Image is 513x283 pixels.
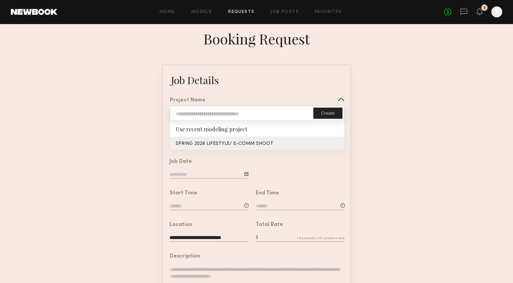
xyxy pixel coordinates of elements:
a: S [491,6,502,17]
div: Job Details [171,73,219,87]
button: Create [313,108,342,119]
div: Start Time [170,191,197,196]
div: End Time [256,191,279,196]
a: Job Posts [271,10,299,14]
div: Project Name [170,98,205,103]
div: SPRING 2026 LIFESTYLE/ E-COMM SHOOT [170,137,344,150]
a: Home [160,10,175,14]
a: Favorites [315,10,342,14]
div: Job Date [170,159,192,165]
div: 3 [484,6,486,10]
a: Models [191,10,212,14]
div: Total Rate [256,222,283,228]
div: Location [170,222,192,228]
div: Booking Request [203,29,310,48]
div: Description [170,254,200,259]
div: Use recent modeling project [170,121,344,136]
a: Requests [228,10,254,14]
